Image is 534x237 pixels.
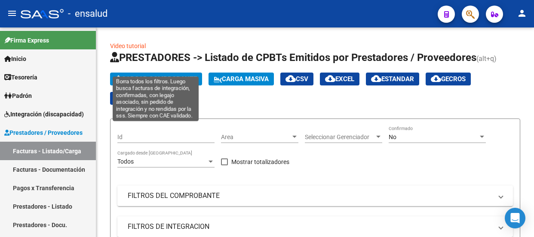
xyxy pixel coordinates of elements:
[305,134,374,141] span: Seleccionar Gerenciador
[285,75,308,83] span: CSV
[128,222,492,231] mat-panel-title: FILTROS DE INTEGRACION
[325,75,354,83] span: EXCEL
[505,208,525,228] div: Open Intercom Messenger
[209,73,274,85] button: Carga Masiva
[280,73,313,85] button: CSV
[214,75,269,83] span: Carga Masiva
[325,73,335,84] mat-icon: cloud_download
[231,157,289,167] span: Mostrar totalizadores
[110,73,202,85] button: Cargar Comprobante
[371,73,381,84] mat-icon: cloud_download
[128,191,492,201] mat-panel-title: FILTROS DEL COMPROBANTE
[110,52,476,64] span: PRESTADORES -> Listado de CPBTs Emitidos por Prestadores / Proveedores
[476,55,497,63] span: (alt+q)
[517,8,527,18] mat-icon: person
[389,134,396,140] span: No
[426,73,471,85] button: Gecros
[431,75,466,83] span: Gecros
[117,185,513,206] mat-expansion-panel-header: FILTROS DEL COMPROBANTE
[115,75,197,83] span: Cargar Comprobante
[366,73,419,85] button: Estandar
[371,75,414,83] span: Estandar
[4,128,83,137] span: Prestadores / Proveedores
[4,36,49,45] span: Firma Express
[117,216,513,237] mat-expansion-panel-header: FILTROS DE INTEGRACION
[320,73,359,85] button: EXCEL
[110,92,185,105] button: Descarga Masiva
[221,134,291,141] span: Area
[117,158,134,165] span: Todos
[4,73,37,82] span: Tesorería
[4,91,32,100] span: Padrón
[115,94,180,102] span: Descarga Masiva
[285,73,296,84] mat-icon: cloud_download
[110,43,146,49] a: Video tutorial
[431,73,441,84] mat-icon: cloud_download
[4,109,84,119] span: Integración (discapacidad)
[117,112,147,124] h3: Filtros
[4,54,26,64] span: Inicio
[7,8,17,18] mat-icon: menu
[110,92,185,105] app-download-masive: Descarga masiva de comprobantes (adjuntos)
[68,4,107,23] span: - ensalud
